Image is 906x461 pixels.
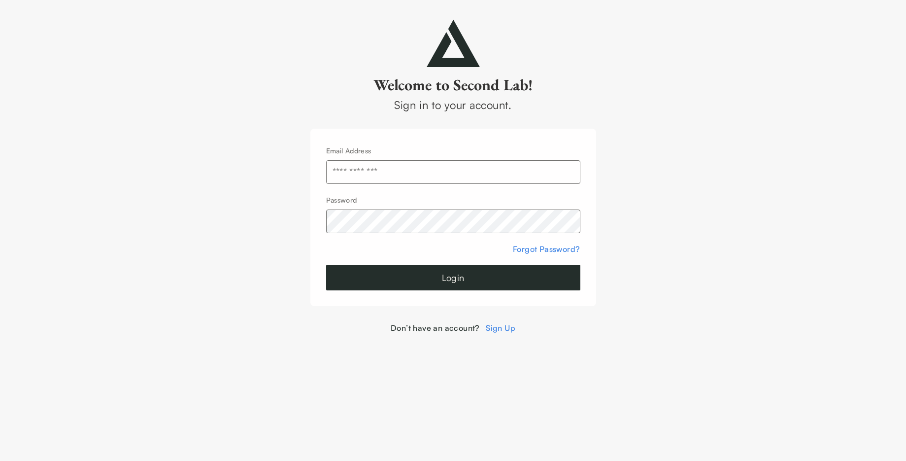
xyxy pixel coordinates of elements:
[310,75,596,95] h2: Welcome to Second Lab!
[326,196,357,204] label: Password
[326,265,580,290] button: Login
[513,244,580,254] a: Forgot Password?
[310,97,596,113] div: Sign in to your account.
[486,323,515,333] a: Sign Up
[310,322,596,334] div: Don’t have an account?
[326,146,371,155] label: Email Address
[427,20,480,67] img: secondlab-logo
